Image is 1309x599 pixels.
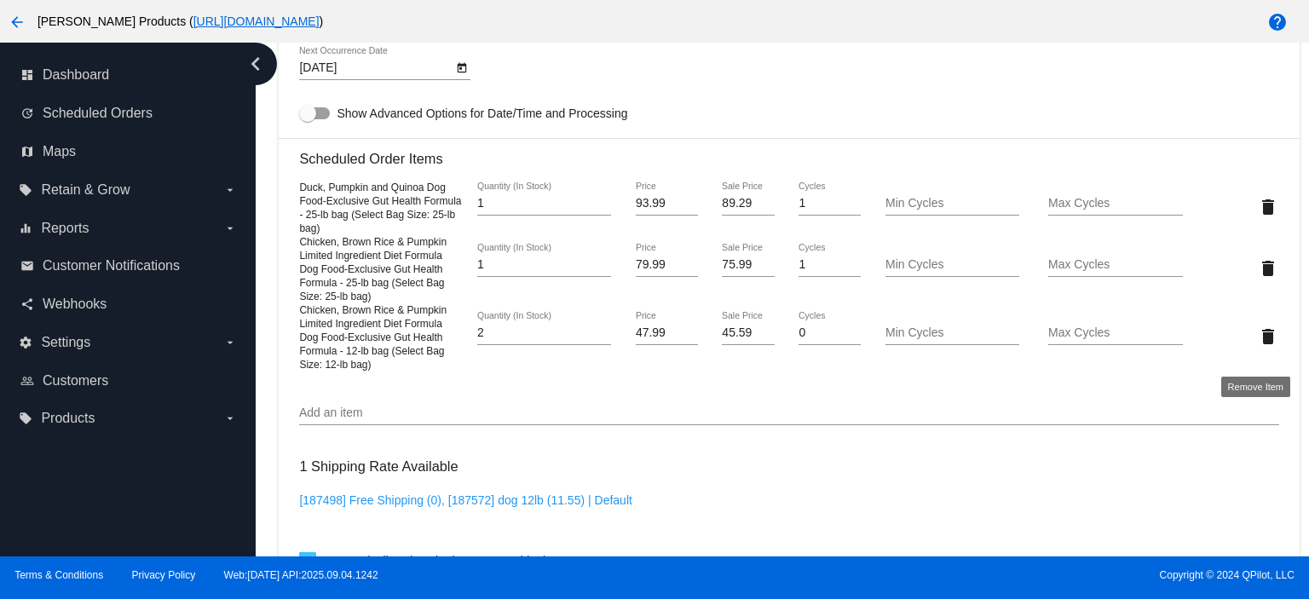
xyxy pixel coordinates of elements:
[242,50,269,78] i: chevron_left
[1267,12,1288,32] mat-icon: help
[223,183,237,197] i: arrow_drop_down
[43,106,153,121] span: Scheduled Orders
[1258,258,1278,279] mat-icon: delete
[7,12,27,32] mat-icon: arrow_back
[337,105,627,122] span: Show Advanced Options for Date/Time and Processing
[41,335,90,350] span: Settings
[43,67,109,83] span: Dashboard
[19,336,32,349] i: settings
[20,259,34,273] i: email
[722,258,774,272] input: Sale Price
[41,182,130,198] span: Retain & Grow
[299,61,453,75] input: Next Occurrence Date
[20,68,34,82] i: dashboard
[193,14,320,28] a: [URL][DOMAIN_NAME]
[1048,197,1182,210] input: Max Cycles
[299,448,458,485] h3: 1 Shipping Rate Available
[477,258,611,272] input: Quantity (In Stock)
[14,569,103,581] a: Terms & Conditions
[636,326,698,340] input: Price
[299,406,1278,420] input: Add an item
[669,569,1295,581] span: Copyright © 2024 QPilot, LLC
[299,181,461,234] span: Duck, Pumpkin and Quinoa Dog Food-Exclusive Gut Health Formula - 25-lb bag (Select Bag Size: 25-l...
[223,222,237,235] i: arrow_drop_down
[224,569,378,581] a: Web:[DATE] API:2025.09.04.1242
[299,138,1278,167] h3: Scheduled Order Items
[19,412,32,425] i: local_offer
[299,304,447,371] span: Chicken, Brown Rice & Pumpkin Limited Ingredient Diet Formula Dog Food-Exclusive Gut Health Formu...
[477,197,611,210] input: Quantity (In Stock)
[20,138,237,165] a: map Maps
[223,336,237,349] i: arrow_drop_down
[636,258,698,272] input: Price
[1258,326,1278,347] mat-icon: delete
[722,197,774,210] input: Sale Price
[41,411,95,426] span: Products
[299,236,447,302] span: Chicken, Brown Rice & Pumpkin Limited Ingredient Diet Formula Dog Food-Exclusive Gut Health Formu...
[37,14,323,28] span: [PERSON_NAME] Products ( )
[20,291,237,318] a: share Webhooks
[20,61,237,89] a: dashboard Dashboard
[43,144,76,159] span: Maps
[20,367,237,395] a: people_outline Customers
[885,326,1019,340] input: Min Cycles
[477,326,611,340] input: Quantity (In Stock)
[1258,197,1278,217] mat-icon: delete
[20,100,237,127] a: update Scheduled Orders
[20,107,34,120] i: update
[43,258,180,274] span: Customer Notifications
[132,569,196,581] a: Privacy Policy
[722,326,774,340] input: Sale Price
[41,221,89,236] span: Reports
[20,145,34,158] i: map
[453,58,470,76] button: Open calendar
[636,197,698,210] input: Price
[1048,258,1182,272] input: Max Cycles
[885,197,1019,210] input: Min Cycles
[885,258,1019,272] input: Min Cycles
[19,183,32,197] i: local_offer
[43,373,108,389] span: Customers
[799,326,861,340] input: Cycles
[799,258,861,272] input: Cycles
[323,550,582,571] span: Automatically select the lowest cost shipping rate
[299,493,631,507] a: [187498] Free Shipping (0), [187572] dog 12lb (11.55) | Default
[43,297,107,312] span: Webhooks
[20,297,34,311] i: share
[223,412,237,425] i: arrow_drop_down
[20,374,34,388] i: people_outline
[19,222,32,235] i: equalizer
[799,197,861,210] input: Cycles
[1048,326,1182,340] input: Max Cycles
[20,252,237,279] a: email Customer Notifications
